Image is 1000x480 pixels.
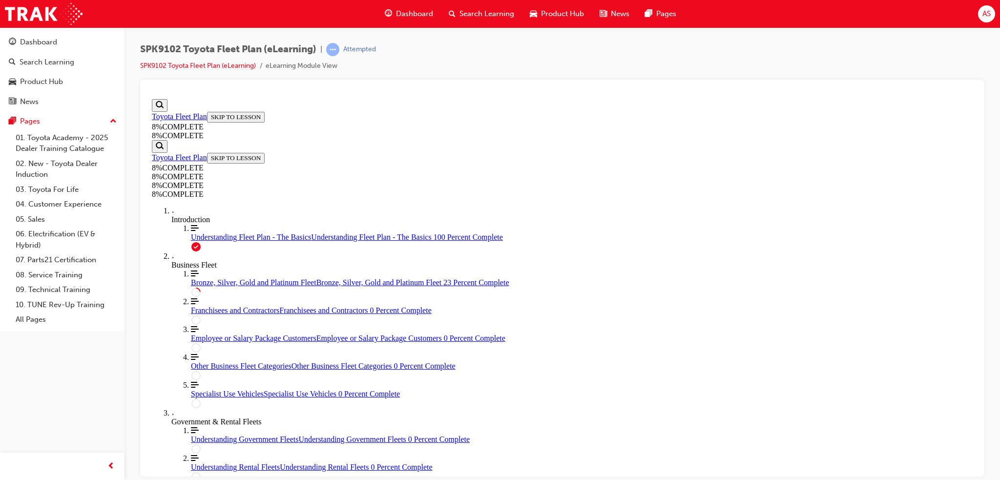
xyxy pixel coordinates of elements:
span: Franchisees and Contractors 0 Percent Complete [131,211,283,219]
span: Understanding Government Fleets [43,340,150,348]
a: 10. TUNE Rev-Up Training [12,297,121,313]
a: Product Hub [4,73,121,91]
a: Bronze, Silver, Gold and Platinum Fleet 23 Percent Complete [43,174,825,192]
div: Search Learning [20,57,74,68]
a: Toyota Fleet Plan [4,58,59,66]
div: Toggle Introduction Section [23,111,825,129]
button: AS [978,5,995,22]
a: 08. Service Training [12,268,121,283]
a: 04. Customer Experience [12,197,121,212]
section: Course Information [4,4,825,45]
span: Dashboard [396,8,433,20]
a: car-iconProduct Hub [522,4,592,24]
span: Understanding Fleet Plan - The Basics 100 Percent Complete [163,138,355,146]
a: 03. Toyota For Life [12,182,121,197]
button: Show Search Bar [4,4,20,17]
a: Other Business Fleet Categories 0 Percent Complete [43,258,825,275]
div: Business Fleet [23,166,825,174]
span: search-icon [449,8,456,20]
button: Show Search Bar [4,45,20,58]
div: Dashboard [20,37,57,48]
a: Franchisees and Contractors 0 Percent Complete [43,202,825,220]
button: Pages [4,112,121,130]
a: guage-iconDashboard [377,4,441,24]
span: pages-icon [645,8,652,20]
li: eLearning Module View [266,61,337,72]
a: Understanding Government Fleets 0 Percent Complete [43,331,825,349]
span: search-icon [9,58,16,67]
a: 01. Toyota Academy - 2025 Dealer Training Catalogue [12,130,121,156]
div: Course Section for Business Fleet , with 5 Lessons [23,174,825,313]
span: Specialist Use Vehicles [43,294,116,303]
span: News [611,8,629,20]
a: 05. Sales [12,212,121,227]
span: Bronze, Silver, Gold and Platinum Fleet [43,183,168,191]
span: Franchisees and Contractors [43,211,131,219]
span: car-icon [9,78,16,86]
span: Employee or Salary Package Customers 0 Percent Complete [168,239,357,247]
a: pages-iconPages [637,4,684,24]
a: 02. New - Toyota Dealer Induction [12,156,121,182]
div: Government & Rental Fleets [23,322,825,331]
a: 06. Electrification (EV & Hybrid) [12,227,121,252]
span: Employee or Salary Package Customers [43,239,168,247]
span: Understanding Government Fleets 0 Percent Complete [150,340,322,348]
a: Dashboard [4,33,121,51]
a: SPK9102 Toyota Fleet Plan (eLearning) [140,62,256,70]
div: 8 % COMPLETE [4,77,133,86]
div: Attempted [343,45,376,54]
span: Other Business Fleet Categories 0 Percent Complete [144,267,308,275]
div: Course Section for Introduction, with 1 Lessons [23,129,825,157]
button: SKIP TO LESSON [59,17,117,27]
span: car-icon [530,8,537,20]
div: 8 % COMPLETE [4,36,825,45]
div: 8 % COMPLETE [4,86,825,95]
span: news-icon [9,98,16,106]
span: | [320,44,322,55]
span: news-icon [600,8,607,20]
span: pages-icon [9,117,16,126]
a: 07. Parts21 Certification [12,252,121,268]
div: 8 % COMPLETE [4,68,133,77]
button: DashboardSearch LearningProduct HubNews [4,31,121,112]
a: Specialist Use Vehicles 0 Percent Complete [43,286,825,303]
div: 8 % COMPLETE [4,95,825,104]
span: SPK9102 Toyota Fleet Plan (eLearning) [140,44,316,55]
span: AS [982,8,991,20]
span: Understanding Fleet Plan - The Basics [43,138,163,146]
span: prev-icon [107,460,115,473]
span: guage-icon [9,38,16,47]
span: Bronze, Silver, Gold and Platinum Fleet 23 Percent Complete [168,183,361,191]
span: Search Learning [459,8,514,20]
span: Understanding Rental Fleets [43,368,132,376]
img: Trak [5,3,83,25]
div: Course Section for Government & Rental Fleets, with 2 Lessons [23,331,825,387]
section: Course Information [4,45,133,86]
span: Understanding Rental Fleets 0 Percent Complete [132,368,284,376]
a: search-iconSearch Learning [441,4,522,24]
div: Toggle Business Fleet Section [23,157,825,174]
a: Search Learning [4,53,121,71]
span: Other Business Fleet Categories [43,267,144,275]
div: 8 % COMPLETE [4,27,825,36]
a: Understanding Fleet Plan - The Basics 100 Percent Complete [43,129,825,146]
div: Toggle Government & Rental Fleets Section [23,313,825,331]
button: SKIP TO LESSON [59,58,117,68]
div: Product Hub [20,76,63,87]
span: guage-icon [385,8,392,20]
span: up-icon [110,115,117,128]
span: Pages [656,8,676,20]
a: news-iconNews [592,4,637,24]
a: Employee or Salary Package Customers 0 Percent Complete [43,230,825,248]
span: Specialist Use Vehicles 0 Percent Complete [116,294,252,303]
a: Understanding Rental Fleets 0 Percent Complete [43,359,825,376]
a: Toyota Fleet Plan [4,17,59,25]
div: Introduction [23,120,825,129]
a: 09. Technical Training [12,282,121,297]
span: learningRecordVerb_ATTEMPT-icon [326,43,339,56]
span: Product Hub [541,8,584,20]
a: News [4,93,121,111]
div: Pages [20,116,40,127]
